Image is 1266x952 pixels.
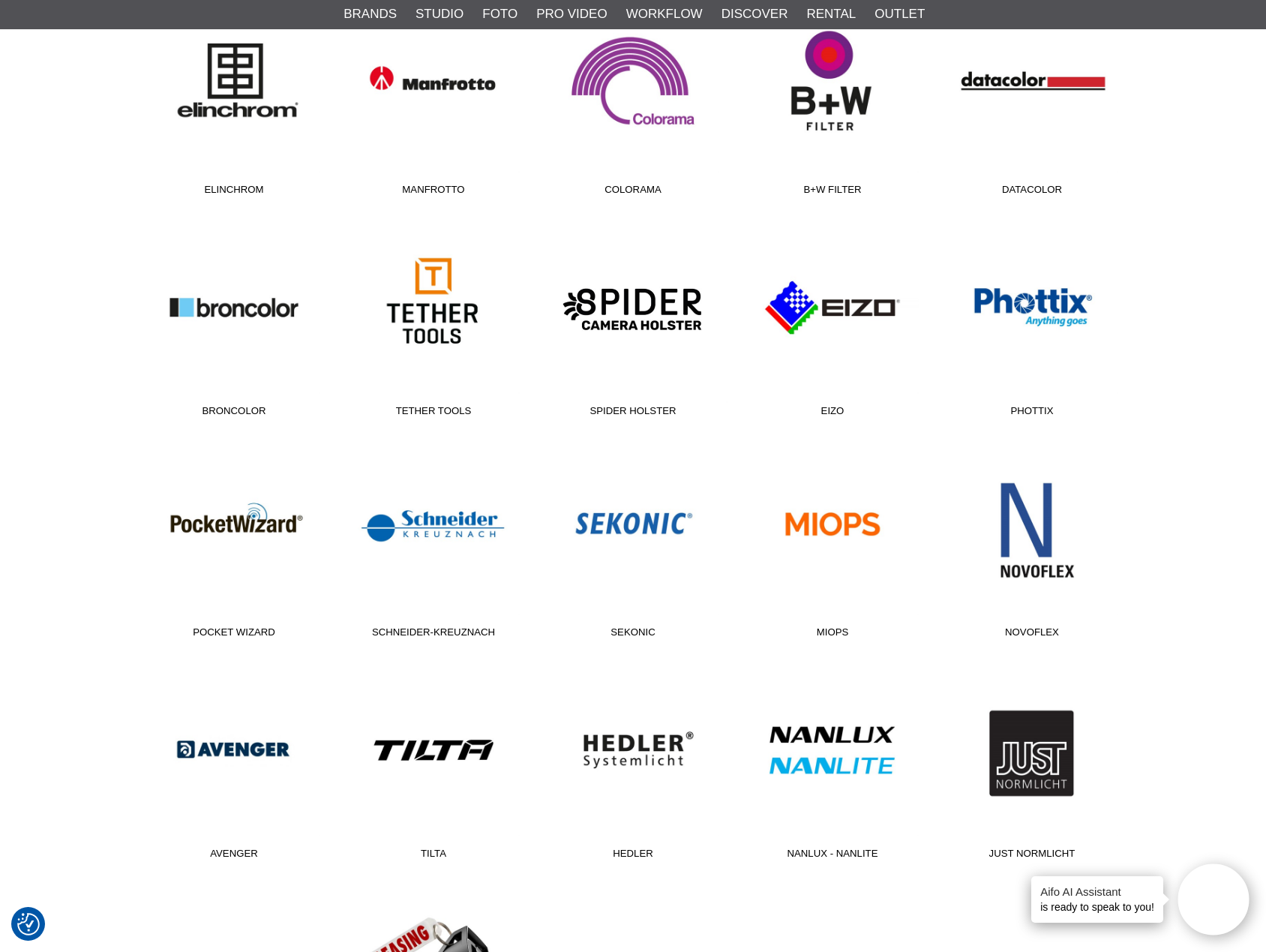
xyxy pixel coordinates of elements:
span: Nanlux - Nanlite [733,846,932,866]
a: TILTA [334,664,533,866]
span: Novoflex [932,625,1132,645]
button: Samtykkepreferanser [17,911,40,938]
a: Tether Tools [334,221,533,424]
span: Tether Tools [334,404,533,424]
a: Outlet [874,5,925,24]
span: EIZO [733,404,932,424]
a: Nanlux - Nanlite [733,664,932,866]
span: B+W Filter [733,182,932,203]
span: Elinchrom [134,182,334,203]
a: Discover [721,5,788,24]
span: MIOPS [733,625,932,645]
a: Novoflex [932,443,1132,645]
a: EIZO [733,221,932,424]
a: Just Normlicht [932,664,1132,866]
span: Hedler [533,846,733,866]
a: Workflow [626,5,703,24]
span: Just Normlicht [932,846,1132,866]
a: Rental [806,5,856,24]
div: is ready to speak to you! [1031,876,1163,923]
span: Avenger [134,846,334,866]
a: Schneider-Kreuznach [334,443,533,645]
a: Broncolor [134,221,334,424]
a: Sekonic [533,443,733,645]
a: Phottix [932,221,1132,424]
span: Spider Holster [533,404,733,424]
a: Spider Holster [533,221,733,424]
h4: Aifo AI Assistant [1040,884,1154,899]
span: Broncolor [134,404,334,424]
a: MIOPS [733,443,932,645]
span: Pocket Wizard [134,625,334,645]
span: Schneider-Kreuznach [334,625,533,645]
span: TILTA [334,846,533,866]
span: Colorama [533,182,733,203]
img: Revisit consent button [17,913,40,935]
a: Foto [482,5,517,24]
a: Pro Video [536,5,607,24]
span: Manfrotto [334,182,533,203]
span: Phottix [932,404,1132,424]
a: Avenger [134,664,334,866]
a: Brands [343,5,397,24]
a: Studio [415,5,463,24]
span: Sekonic [533,625,733,645]
a: Hedler [533,664,733,866]
a: Pocket Wizard [134,443,334,645]
span: Datacolor [932,182,1132,203]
